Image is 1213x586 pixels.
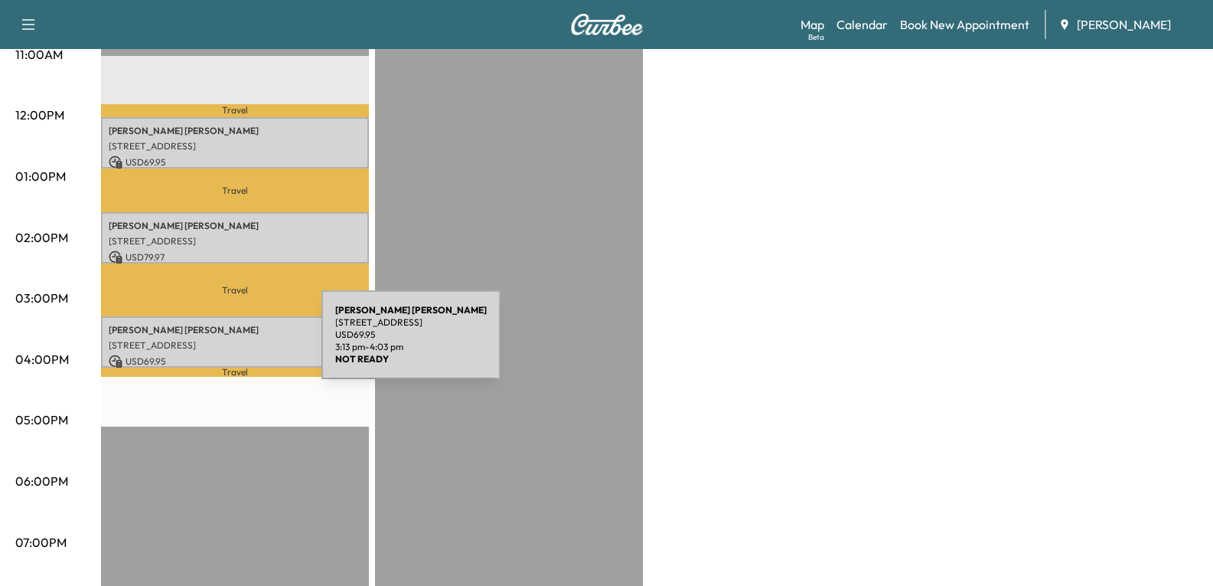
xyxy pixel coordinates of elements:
[15,472,68,490] p: 06:00PM
[109,250,361,264] p: USD 79.97
[335,316,487,329] p: [STREET_ADDRESS]
[109,140,361,152] p: [STREET_ADDRESS]
[15,289,68,307] p: 03:00PM
[109,324,361,336] p: [PERSON_NAME] [PERSON_NAME]
[801,15,824,34] a: MapBeta
[335,304,487,316] b: [PERSON_NAME] [PERSON_NAME]
[15,228,68,247] p: 02:00PM
[836,15,888,34] a: Calendar
[15,350,69,368] p: 04:00PM
[335,329,487,341] p: USD 69.95
[335,353,389,365] b: NOT READY
[15,411,68,429] p: 05:00PM
[335,341,487,353] p: 3:13 pm - 4:03 pm
[15,106,64,124] p: 12:00PM
[15,167,66,185] p: 01:00PM
[570,14,644,35] img: Curbee Logo
[109,125,361,137] p: [PERSON_NAME] [PERSON_NAME]
[109,355,361,368] p: USD 69.95
[1077,15,1171,34] span: [PERSON_NAME]
[109,220,361,232] p: [PERSON_NAME] [PERSON_NAME]
[15,45,63,64] p: 11:00AM
[109,156,361,169] p: USD 69.95
[900,15,1029,34] a: Book New Appointment
[101,368,369,377] p: Travel
[109,235,361,247] p: [STREET_ADDRESS]
[101,264,369,316] p: Travel
[101,169,369,212] p: Travel
[101,104,369,117] p: Travel
[15,533,67,552] p: 07:00PM
[109,339,361,352] p: [STREET_ADDRESS]
[808,31,824,43] div: Beta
